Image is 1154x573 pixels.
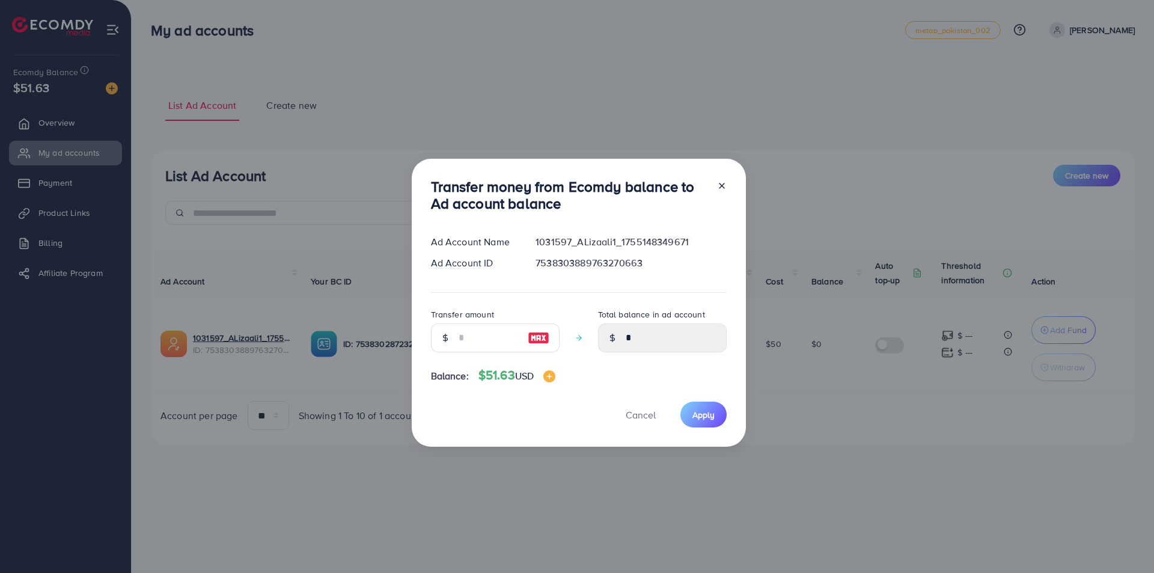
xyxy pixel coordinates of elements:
[526,256,736,270] div: 7538303889763270663
[431,369,469,383] span: Balance:
[431,178,707,213] h3: Transfer money from Ecomdy balance to Ad account balance
[528,331,549,345] img: image
[421,235,527,249] div: Ad Account Name
[478,368,555,383] h4: $51.63
[421,256,527,270] div: Ad Account ID
[515,369,534,382] span: USD
[526,235,736,249] div: 1031597_ALizaali1_1755148349671
[692,409,715,421] span: Apply
[1103,519,1145,564] iframe: Chat
[680,402,727,427] button: Apply
[543,370,555,382] img: image
[598,308,705,320] label: Total balance in ad account
[431,308,494,320] label: Transfer amount
[626,408,656,421] span: Cancel
[611,402,671,427] button: Cancel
